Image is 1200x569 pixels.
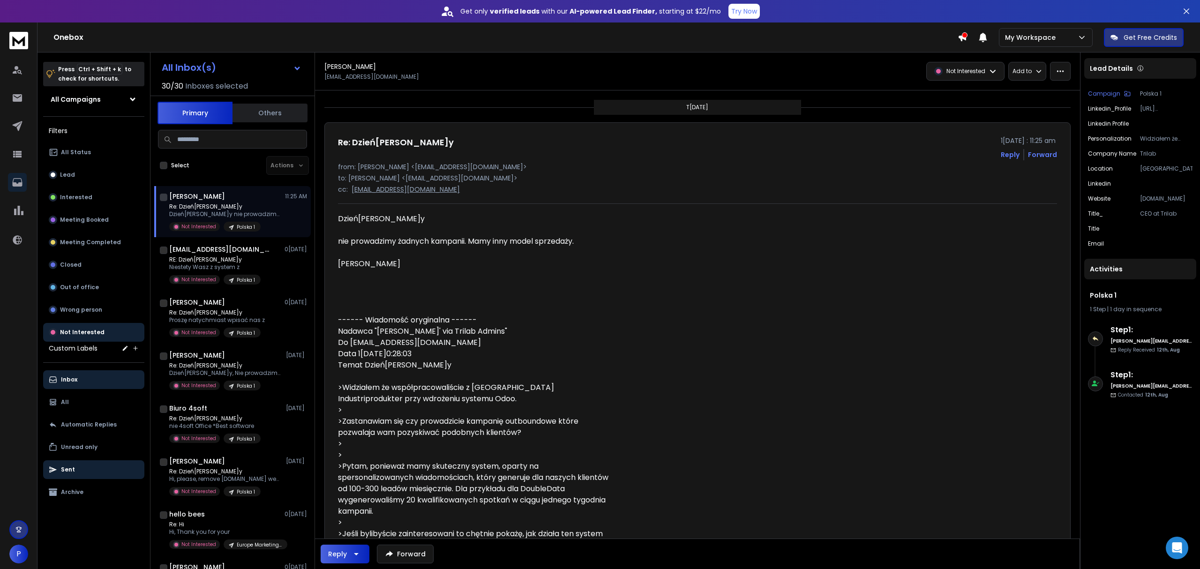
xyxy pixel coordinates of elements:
p: 0[DATE] [285,246,307,253]
p: Closed [60,261,82,269]
p: Out of office [60,284,99,291]
button: Get Free Credits [1104,28,1184,47]
p: Polska 1 [237,382,255,389]
div: Forward [1028,150,1057,159]
p: linkedin [1088,180,1111,187]
div: Activities [1084,259,1196,279]
p: Polska 1 [237,435,255,442]
p: Polska 1 [237,329,255,337]
h1: [PERSON_NAME] [169,457,225,466]
p: Dzień[PERSON_NAME]y nie prowadzimy żadnych [169,210,282,218]
div: Open Intercom Messenger [1166,537,1188,559]
p: nie 4soft Office *Best software [169,422,261,430]
p: Hi, please, remove [DOMAIN_NAME] website [169,475,282,483]
p: Campaign [1088,90,1120,97]
p: Niestety Wasz z system z [169,263,261,271]
p: Archive [61,488,83,496]
p: Polska 1 [1140,90,1192,97]
p: title [1088,225,1099,232]
button: All Status [43,143,144,162]
p: [DATE] [286,352,307,359]
button: Not Interested [43,323,144,342]
p: Proszę natychmiast wpisać nas z [169,316,265,324]
h3: Inboxes selected [185,81,248,92]
button: Primary [157,102,232,124]
p: Unread only [61,443,97,451]
button: Forward [377,545,434,563]
p: Lead [60,171,75,179]
p: Polska 1 [237,277,255,284]
span: 12th, Aug [1145,391,1168,398]
span: Ctrl + Shift + k [77,64,122,75]
button: Archive [43,483,144,502]
button: Reply [321,545,369,563]
p: Not Interested [946,67,985,75]
h6: [PERSON_NAME][EMAIL_ADDRESS][DOMAIN_NAME] [1110,382,1192,389]
span: 30 / 30 [162,81,183,92]
p: Polska 1 [237,224,255,231]
button: Closed [43,255,144,274]
p: Not Interested [181,541,216,548]
p: Re: Dzień[PERSON_NAME]y [169,309,265,316]
h1: All Campaigns [51,95,101,104]
h1: [PERSON_NAME] [169,192,225,201]
p: Inbox [61,376,77,383]
p: Linkedin_Profile [1088,105,1131,112]
h1: [PERSON_NAME] [169,351,225,360]
p: Meeting Booked [60,216,109,224]
button: P [9,545,28,563]
p: My Workspace [1005,33,1059,42]
p: Not Interested [181,435,216,442]
button: Meeting Booked [43,210,144,229]
button: Try Now [728,4,760,19]
h1: Biuro 4soft [169,404,207,413]
span: 1 Step [1090,305,1106,313]
p: Not Interested [60,329,105,336]
p: cc: [338,185,348,194]
h6: [PERSON_NAME][EMAIL_ADDRESS][DOMAIN_NAME] [1110,337,1192,344]
button: Wrong person [43,300,144,319]
p: Email [1088,240,1104,247]
h1: Onebox [53,32,958,43]
p: from: [PERSON_NAME] <[EMAIL_ADDRESS][DOMAIN_NAME]> [338,162,1057,172]
p: Re: Dzień[PERSON_NAME]y [169,203,282,210]
p: Company Name [1088,150,1136,157]
h6: Step 1 : [1110,369,1192,381]
p: Reply Received [1118,346,1180,353]
div: Reply [328,549,347,559]
p: Contacted [1118,391,1168,398]
h3: Custom Labels [49,344,97,353]
p: Meeting Completed [60,239,121,246]
label: Select [171,162,189,169]
p: Linkedin Profile [1088,120,1129,127]
button: Sent [43,460,144,479]
h1: Re: Dzień[PERSON_NAME]y [338,136,454,149]
h6: Step 1 : [1110,324,1192,336]
p: Get only with our starting at $22/mo [460,7,721,16]
p: Polska 1 [237,488,255,495]
p: RE: Dzień[PERSON_NAME]y [169,256,261,263]
p: Widziałem że współpracowaliście z Molndals Industriprodukter przy wdrożeniu systemu Odoo. [1140,135,1192,142]
p: Hi, Thank you for your [169,528,282,536]
p: Lead Details [1090,64,1133,73]
span: 1 day in sequence [1110,305,1162,313]
img: logo [9,32,28,49]
p: Sent [61,466,75,473]
p: All [61,398,69,406]
h1: Polska 1 [1090,291,1191,300]
p: 0[DATE] [285,299,307,306]
p: website [1088,195,1110,202]
button: Out of office [43,278,144,297]
p: Not Interested [181,329,216,336]
button: Unread only [43,438,144,457]
p: Press to check for shortcuts. [58,65,131,83]
button: Automatic Replies [43,415,144,434]
button: Interested [43,188,144,207]
h3: Filters [43,124,144,137]
p: All Status [61,149,91,156]
p: Get Free Credits [1124,33,1177,42]
p: Try Now [731,7,757,16]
